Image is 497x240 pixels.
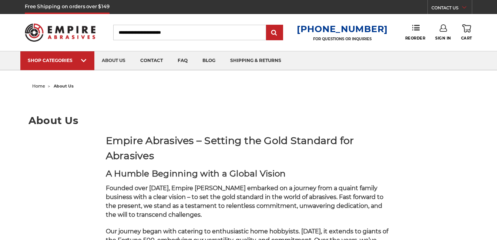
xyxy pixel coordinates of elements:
[435,36,451,41] span: Sign In
[32,83,45,89] a: home
[54,83,74,89] span: about us
[461,24,472,41] a: Cart
[28,116,469,126] h1: About Us
[223,51,289,70] a: shipping & returns
[28,58,87,63] div: SHOP CATEGORIES
[25,19,95,47] img: Empire Abrasives
[431,4,472,14] a: CONTACT US
[461,36,472,41] span: Cart
[94,51,133,70] a: about us
[195,51,223,70] a: blog
[170,51,195,70] a: faq
[133,51,170,70] a: contact
[106,185,383,218] span: Founded over [DATE], Empire [PERSON_NAME] embarked on a journey from a quaint family business wit...
[106,134,354,162] strong: Empire Abrasives – Setting the Gold Standard for Abrasives
[405,24,426,40] a: Reorder
[297,24,388,34] a: [PHONE_NUMBER]
[297,37,388,41] p: FOR QUESTIONS OR INQUIRIES
[106,168,286,179] strong: A Humble Beginning with a Global Vision
[267,25,282,40] input: Submit
[405,36,426,41] span: Reorder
